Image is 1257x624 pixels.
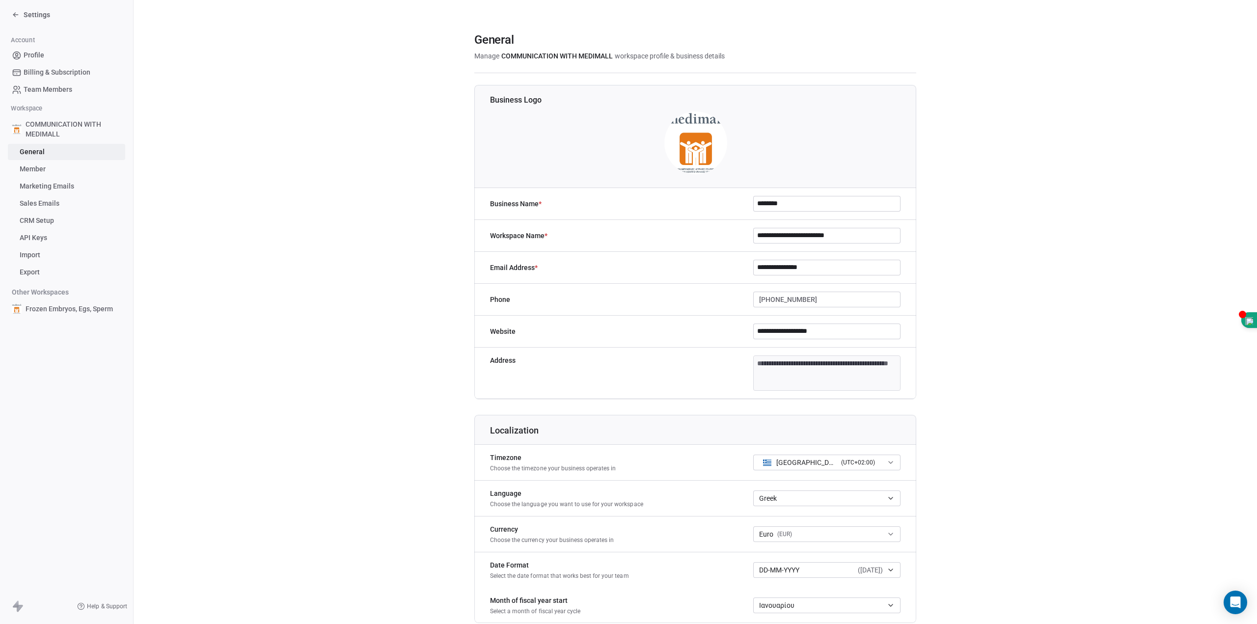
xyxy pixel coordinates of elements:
span: Member [20,164,46,174]
img: Medimall%20logo%20(2).1.jpg [664,111,727,174]
span: [GEOGRAPHIC_DATA] - EET [776,458,837,467]
span: Billing & Subscription [24,67,90,78]
a: Help & Support [77,602,127,610]
div: Open Intercom Messenger [1224,591,1247,614]
span: Team Members [24,84,72,95]
span: workspace profile & business details [615,51,725,61]
span: Greek [759,493,777,503]
label: Timezone [490,453,616,462]
span: General [20,147,45,157]
label: Phone [490,295,510,304]
a: Settings [12,10,50,20]
label: Language [490,488,643,498]
p: Choose the language you want to use for your workspace [490,500,643,508]
span: Sales Emails [20,198,59,209]
span: Frozen Embryos, Egs, Sperm [26,304,113,314]
label: Month of fiscal year start [490,596,580,605]
span: Profile [24,50,44,60]
span: API Keys [20,233,47,243]
a: Export [8,264,125,280]
a: Billing & Subscription [8,64,125,81]
h1: Localization [490,425,917,436]
span: General [474,32,514,47]
span: Settings [24,10,50,20]
p: Choose the currency your business operates in [490,536,614,544]
span: Workspace [6,101,46,116]
span: Help & Support [87,602,127,610]
button: Euro(EUR) [753,526,901,542]
span: Import [20,250,40,260]
span: COMMUNICATION WITH MEDIMALL [501,51,613,61]
label: Business Name [490,199,542,209]
a: Import [8,247,125,263]
p: Select the date format that works best for your team [490,572,629,580]
a: General [8,144,125,160]
label: Workspace Name [490,231,547,241]
span: Account [7,33,39,48]
button: [GEOGRAPHIC_DATA] - EET(UTC+02:00) [753,455,901,470]
label: Email Address [490,263,538,272]
h1: Business Logo [490,95,917,106]
span: Ιανουαρίου [759,600,794,610]
a: API Keys [8,230,125,246]
a: Sales Emails [8,195,125,212]
span: Marketing Emails [20,181,74,191]
span: [PHONE_NUMBER] [759,295,817,305]
span: ( UTC+02:00 ) [841,458,875,467]
span: Export [20,267,40,277]
label: Address [490,355,516,365]
span: Manage [474,51,499,61]
button: [PHONE_NUMBER] [753,292,901,307]
a: Marketing Emails [8,178,125,194]
span: Other Workspaces [8,284,73,300]
img: Medimall%20logo%20(2).1.jpg [12,124,22,134]
span: DD-MM-YYYY [759,565,799,575]
label: Website [490,326,516,336]
span: CRM Setup [20,216,54,226]
label: Currency [490,524,614,534]
img: Medimall%20logo%20(2).1.jpg [12,304,22,314]
p: Choose the timezone your business operates in [490,464,616,472]
a: Team Members [8,81,125,98]
label: Date Format [490,560,629,570]
span: COMMUNICATION WITH MEDIMALL [26,119,121,139]
span: ( EUR ) [777,530,792,538]
span: Euro [759,529,773,540]
p: Select a month of fiscal year cycle [490,607,580,615]
span: ( [DATE] ) [858,565,883,575]
a: Profile [8,47,125,63]
a: Member [8,161,125,177]
a: CRM Setup [8,213,125,229]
